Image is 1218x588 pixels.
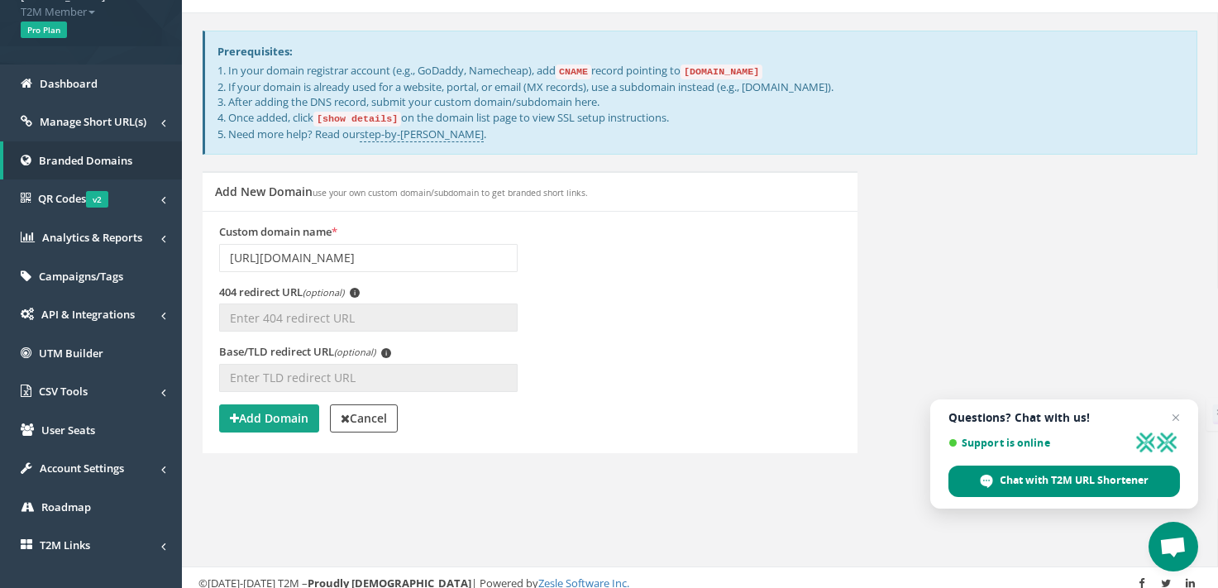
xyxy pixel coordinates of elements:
span: Manage Short URL(s) [40,114,146,129]
input: Enter TLD redirect URL [219,364,518,392]
a: step-by-[PERSON_NAME] [360,127,484,142]
span: i [381,348,391,358]
span: Chat with T2M URL Shortener [1001,473,1149,488]
span: T2M Links [40,538,90,552]
p: 1. In your domain registrar account (e.g., GoDaddy, Namecheap), add record pointing to 2. If your... [217,63,1184,141]
span: CSV Tools [39,384,88,399]
span: Support is online [948,437,1129,449]
span: Roadmap [41,500,91,514]
span: API & Integrations [41,307,135,322]
span: T2M Member [21,4,161,20]
span: Account Settings [40,461,124,476]
label: Base/TLD redirect URL [219,344,391,360]
span: Questions? Chat with us! [948,411,1180,424]
span: Campaigns/Tags [39,269,123,284]
input: Enter 404 redirect URL [219,304,518,332]
code: [show details] [313,112,401,127]
strong: Add Domain [230,410,308,426]
span: User Seats [41,423,95,437]
code: CNAME [556,65,591,79]
code: [DOMAIN_NAME] [681,65,762,79]
label: 404 redirect URL [219,284,360,300]
a: Open chat [1149,522,1198,571]
em: (optional) [334,346,375,358]
span: Analytics & Reports [42,230,142,245]
input: Enter domain name [219,244,518,272]
strong: Prerequisites: [217,44,293,59]
span: UTM Builder [39,346,103,361]
span: QR Codes [38,191,108,206]
span: v2 [86,191,108,208]
em: (optional) [303,286,344,299]
span: Pro Plan [21,22,67,38]
span: Dashboard [40,76,98,91]
button: Add Domain [219,404,319,433]
a: Cancel [330,404,398,433]
small: use your own custom domain/subdomain to get branded short links. [313,187,588,198]
strong: Cancel [341,410,387,426]
span: Branded Domains [39,153,132,168]
span: i [350,288,360,298]
span: Chat with T2M URL Shortener [948,466,1180,497]
h5: Add New Domain [215,185,588,198]
label: Custom domain name [219,224,337,240]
